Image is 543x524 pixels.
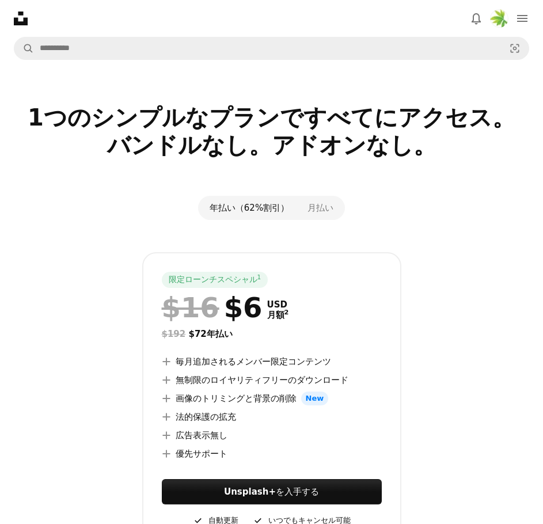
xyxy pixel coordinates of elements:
div: $6 [162,293,263,322]
span: New [301,392,329,405]
li: 法的保護の拡充 [162,410,382,424]
li: 優先サポート [162,447,382,461]
li: 広告表示無し [162,428,382,442]
button: プロフィール [488,7,511,30]
a: ホーム — Unsplash [14,12,28,25]
button: ビジュアル検索 [501,37,529,59]
button: 年払い（62%割引） [200,198,298,218]
li: 画像のトリミングと背景の削除 [162,392,382,405]
span: $16 [162,293,219,322]
h2: 1つのシンプルなプランですべてにアクセス。 バンドルなし。アドオンなし。 [14,104,529,187]
a: 2 [282,310,291,320]
button: Unsplashで検索する [14,37,34,59]
button: 月払い [298,198,343,218]
li: 無制限のロイヤリティフリーのダウンロード [162,373,382,387]
span: $192 [162,329,186,339]
a: Unsplash+を入手する [162,479,382,504]
sup: 2 [284,309,289,316]
img: ユーザーpeter morrisonのアバター [490,9,508,28]
a: 1 [255,274,264,286]
span: USD [267,299,289,310]
button: 通知 [465,7,488,30]
sup: 1 [257,274,261,280]
li: 毎月追加されるメンバー限定コンテンツ [162,355,382,369]
button: メニュー [511,7,534,30]
div: $72 年払い [162,327,382,341]
strong: Unsplash+ [224,487,276,497]
div: 限定ローンチスペシャル [162,272,268,288]
form: サイト内でビジュアルを探す [14,37,529,60]
span: 月額 [267,310,289,320]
